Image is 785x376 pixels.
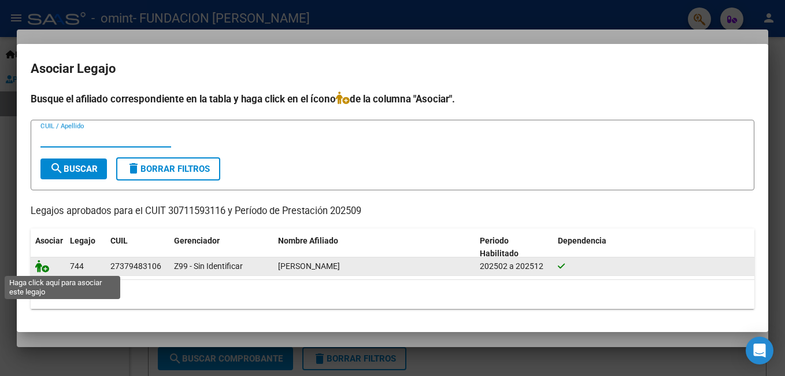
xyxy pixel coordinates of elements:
datatable-header-cell: Periodo Habilitado [475,228,553,267]
h2: Asociar Legajo [31,58,754,80]
mat-icon: delete [127,161,140,175]
datatable-header-cell: Legajo [65,228,106,267]
span: Borrar Filtros [127,164,210,174]
datatable-header-cell: Asociar [31,228,65,267]
div: 202502 a 202512 [480,260,549,273]
span: 744 [70,261,84,271]
span: Buscar [50,164,98,174]
span: Nombre Afiliado [278,236,338,245]
span: CUIL [110,236,128,245]
span: Periodo Habilitado [480,236,519,259]
span: MONTEPAGANO MARIA MERCEDES [278,261,340,271]
h4: Busque el afiliado correspondiente en la tabla y haga click en el ícono de la columna "Asociar". [31,91,754,106]
span: Gerenciador [174,236,220,245]
button: Borrar Filtros [116,157,220,180]
datatable-header-cell: Nombre Afiliado [273,228,475,267]
span: Dependencia [558,236,606,245]
span: Z99 - Sin Identificar [174,261,243,271]
datatable-header-cell: Gerenciador [169,228,273,267]
div: Open Intercom Messenger [746,337,773,364]
mat-icon: search [50,161,64,175]
span: Legajo [70,236,95,245]
datatable-header-cell: Dependencia [553,228,755,267]
span: Asociar [35,236,63,245]
div: 27379483106 [110,260,161,273]
button: Buscar [40,158,107,179]
p: Legajos aprobados para el CUIT 30711593116 y Período de Prestación 202509 [31,204,754,219]
datatable-header-cell: CUIL [106,228,169,267]
div: 1 registros [31,280,754,309]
